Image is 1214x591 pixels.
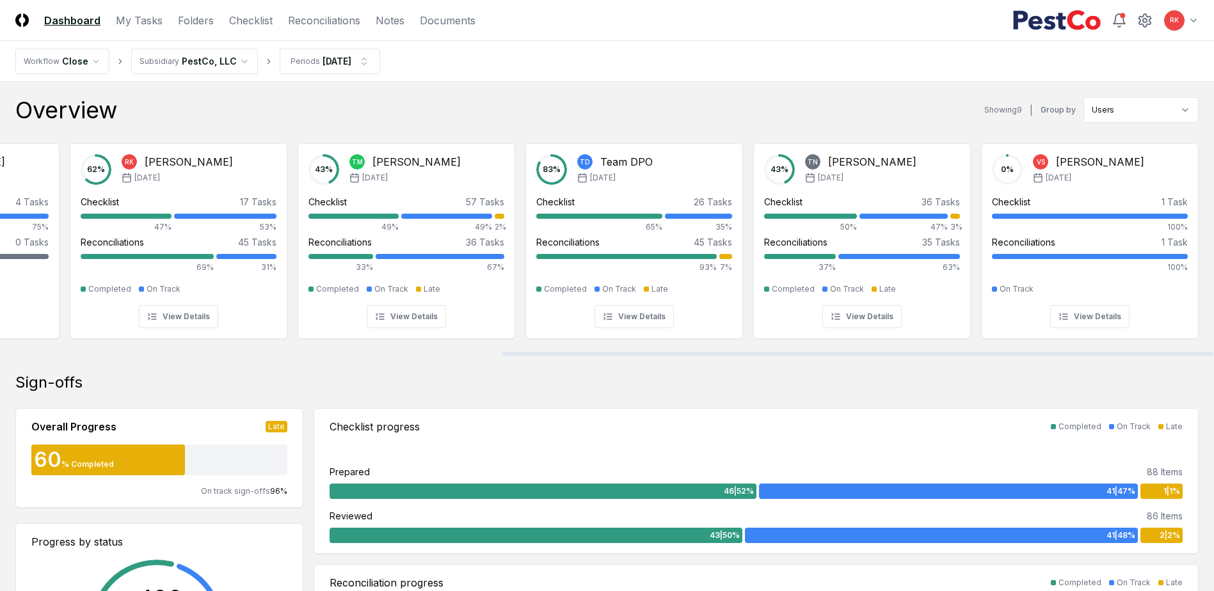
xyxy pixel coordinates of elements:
[822,305,902,328] button: View Details
[308,235,372,249] div: Reconciliations
[24,56,60,67] div: Workflow
[495,221,504,233] div: 2%
[1162,235,1188,249] div: 1 Task
[266,421,287,432] div: Late
[280,49,380,74] button: Periods[DATE]
[922,195,960,209] div: 36 Tasks
[81,221,172,233] div: 47%
[116,13,163,28] a: My Tasks
[544,283,587,295] div: Completed
[125,157,134,167] span: RK
[44,13,100,28] a: Dashboard
[1117,577,1151,588] div: On Track
[308,262,373,273] div: 33%
[772,283,815,295] div: Completed
[984,104,1022,116] div: Showing 9
[1162,195,1188,209] div: 1 Task
[240,195,276,209] div: 17 Tasks
[270,486,287,496] span: 96 %
[291,56,320,67] div: Periods
[174,221,276,233] div: 53%
[229,13,273,28] a: Checklist
[1046,172,1071,184] span: [DATE]
[830,283,864,295] div: On Track
[1012,10,1101,31] img: PestCo logo
[31,450,61,470] div: 60
[764,221,857,233] div: 50%
[81,195,119,209] div: Checklist
[15,195,49,209] div: 4 Tasks
[376,262,504,273] div: 67%
[323,54,351,68] div: [DATE]
[1058,577,1101,588] div: Completed
[1147,465,1183,478] div: 88 Items
[15,372,1199,393] div: Sign-offs
[145,154,233,169] div: [PERSON_NAME]
[859,221,947,233] div: 47%
[536,235,600,249] div: Reconciliations
[694,235,732,249] div: 45 Tasks
[134,172,160,184] span: [DATE]
[420,13,475,28] a: Documents
[950,221,960,233] div: 3%
[140,56,179,67] div: Subsidiary
[818,172,843,184] span: [DATE]
[147,283,180,295] div: On Track
[316,283,359,295] div: Completed
[1106,485,1135,497] span: 41 | 47 %
[330,465,370,478] div: Prepared
[308,221,399,233] div: 49%
[216,262,276,273] div: 31%
[694,195,732,209] div: 26 Tasks
[600,154,653,169] div: Team DPO
[1117,421,1151,432] div: On Track
[992,195,1030,209] div: Checklist
[466,195,504,209] div: 57 Tasks
[1056,154,1144,169] div: [PERSON_NAME]
[602,283,636,295] div: On Track
[466,235,504,249] div: 36 Tasks
[992,235,1055,249] div: Reconciliations
[61,459,114,470] div: % Completed
[139,305,218,328] button: View Details
[764,195,803,209] div: Checklist
[330,575,443,590] div: Reconciliation progress
[352,157,363,167] span: TM
[15,49,380,74] nav: breadcrumb
[372,154,461,169] div: [PERSON_NAME]
[330,419,420,434] div: Checklist progress
[536,195,575,209] div: Checklist
[401,221,491,233] div: 49%
[81,235,144,249] div: Reconciliations
[981,133,1199,339] a: 0%VS[PERSON_NAME][DATE]Checklist1 Task100%Reconciliations1 Task100%On TrackView Details
[1050,305,1130,328] button: View Details
[376,13,404,28] a: Notes
[374,283,408,295] div: On Track
[288,13,360,28] a: Reconciliations
[828,154,916,169] div: [PERSON_NAME]
[15,235,49,249] div: 0 Tasks
[753,133,971,339] a: 43%TN[PERSON_NAME][DATE]Checklist36 Tasks50%47%3%Reconciliations35 Tasks37%63%CompletedOn TrackLa...
[1000,283,1034,295] div: On Track
[580,157,590,167] span: TD
[536,221,662,233] div: 65%
[764,235,827,249] div: Reconciliations
[764,262,836,273] div: 37%
[1163,9,1186,32] button: RK
[70,133,287,339] a: 62%RK[PERSON_NAME][DATE]Checklist17 Tasks47%53%Reconciliations45 Tasks69%31%CompletedOn TrackView...
[724,485,754,497] span: 46 | 52 %
[367,305,446,328] button: View Details
[15,97,117,123] div: Overview
[992,221,1188,233] div: 100%
[308,195,347,209] div: Checklist
[1106,530,1135,541] span: 41 | 48 %
[298,133,515,339] a: 43%TM[PERSON_NAME][DATE]Checklist57 Tasks49%49%2%Reconciliations36 Tasks33%67%CompletedOn TrackLa...
[201,486,270,496] span: On track sign-offs
[595,305,674,328] button: View Details
[710,530,740,541] span: 43 | 50 %
[314,408,1199,554] a: Checklist progressCompletedOn TrackLatePrepared88 Items46|52%41|47%1|1%Reviewed86 Items43|50%41|4...
[238,235,276,249] div: 45 Tasks
[362,172,388,184] span: [DATE]
[1166,421,1183,432] div: Late
[922,235,960,249] div: 35 Tasks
